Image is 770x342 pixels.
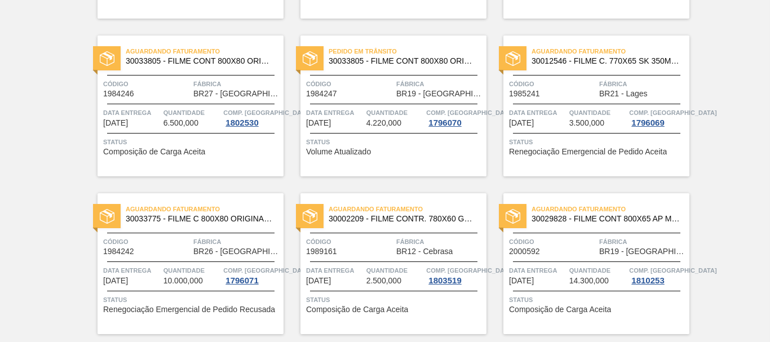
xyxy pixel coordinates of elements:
span: Quantidade [366,107,424,118]
span: Código [509,236,596,247]
img: status [100,51,114,66]
div: 1802530 [223,118,260,127]
span: Código [306,236,393,247]
a: statusAguardando Faturamento30029828 - FILME CONT 800X65 AP MP 473 C12 429Código2000592FábricaBR1... [486,193,689,334]
span: Data entrega [509,107,567,118]
span: Quantidade [163,107,221,118]
span: Comp. Carga [426,107,514,118]
span: BR12 - Cebrasa [396,247,453,256]
span: 11/08/2025 [103,119,128,127]
img: status [506,209,520,224]
a: statusAguardando Faturamento30033775 - FILME C 800X80 ORIGINAL MP 269MLCódigo1984242FábricaBR26 -... [81,193,284,334]
span: 18/08/2025 [306,119,331,127]
a: Comp. [GEOGRAPHIC_DATA]1802530 [223,107,281,127]
span: Código [103,78,191,90]
div: 1796069 [629,118,666,127]
span: BR27 - Nova Minas [193,90,281,98]
div: 1803519 [426,276,463,285]
span: 30033805 - FILME CONT 800X80 ORIG 473 MP C12 429 [126,57,275,65]
span: Comp. Carga [223,107,311,118]
span: Volume Atualizado [306,148,371,156]
span: Código [509,78,596,90]
a: statusAguardando Faturamento30033805 - FILME CONT 800X80 ORIG 473 MP C12 429Código1984246FábricaB... [81,35,284,176]
span: 30012546 - FILME C. 770X65 SK 350ML C12 429 [532,57,680,65]
span: Pedido em Trânsito [329,46,486,57]
span: Composição de Carga Aceita [103,148,205,156]
span: BR21 - Lages [599,90,648,98]
img: status [100,209,114,224]
a: statusPedido em Trânsito30033805 - FILME CONT 800X80 ORIG 473 MP C12 429Código1984247FábricaBR19 ... [284,35,486,176]
span: Comp. Carga [223,265,311,276]
span: Status [509,294,687,305]
img: status [303,209,317,224]
span: BR26 - Uberlândia [193,247,281,256]
span: Fábrica [396,236,484,247]
span: Status [103,294,281,305]
span: Fábrica [599,78,687,90]
span: Data entrega [306,107,364,118]
span: Aguardando Faturamento [329,203,486,215]
span: Comp. Carga [629,265,716,276]
span: Status [103,136,281,148]
span: Comp. Carga [426,265,514,276]
span: 1984246 [103,90,134,98]
span: Data entrega [103,265,161,276]
span: Quantidade [569,265,627,276]
a: Comp. [GEOGRAPHIC_DATA]1810253 [629,265,687,285]
a: statusAguardando Faturamento30002209 - FILME CONTR. 780X60 GCA 350ML NIV22Código1989161FábricaBR1... [284,193,486,334]
span: Status [509,136,687,148]
span: 2000592 [509,247,540,256]
span: Quantidade [569,107,627,118]
span: Quantidade [163,265,221,276]
span: 30002209 - FILME CONTR. 780X60 GCA 350ML NIV22 [329,215,477,223]
span: 4.220,000 [366,119,401,127]
div: 1796071 [223,276,260,285]
img: status [506,51,520,66]
span: Fábrica [193,236,281,247]
span: Fábrica [396,78,484,90]
span: Composição de Carga Aceita [509,305,611,314]
span: Composição de Carga Aceita [306,305,408,314]
span: 6.500,000 [163,119,198,127]
span: Data entrega [509,265,567,276]
span: Fábrica [599,236,687,247]
span: BR19 - Nova Rio [599,247,687,256]
span: 2.500,000 [366,277,401,285]
span: Renegociação Emergencial de Pedido Recusada [103,305,275,314]
span: Aguardando Faturamento [532,203,689,215]
a: Comp. [GEOGRAPHIC_DATA]1796069 [629,107,687,127]
span: 1984242 [103,247,134,256]
span: BR19 - Nova Rio [396,90,484,98]
span: 10.000,000 [163,277,203,285]
span: Status [306,294,484,305]
span: Data entrega [306,265,364,276]
span: Comp. Carga [629,107,716,118]
a: Comp. [GEOGRAPHIC_DATA]1796071 [223,265,281,285]
span: Renegociação Emergencial de Pedido Aceita [509,148,667,156]
span: Aguardando Faturamento [126,203,284,215]
span: Aguardando Faturamento [532,46,689,57]
span: 30029828 - FILME CONT 800X65 AP MP 473 C12 429 [532,215,680,223]
span: 18/08/2025 [509,119,534,127]
img: status [303,51,317,66]
span: 19/08/2025 [306,277,331,285]
span: 27/08/2025 [509,277,534,285]
span: Status [306,136,484,148]
span: 1985241 [509,90,540,98]
span: 3.500,000 [569,119,604,127]
div: 1796070 [426,118,463,127]
span: Data entrega [103,107,161,118]
span: 1984247 [306,90,337,98]
span: 14.300,000 [569,277,609,285]
span: Código [306,78,393,90]
span: Aguardando Faturamento [126,46,284,57]
a: Comp. [GEOGRAPHIC_DATA]1796070 [426,107,484,127]
span: Fábrica [193,78,281,90]
span: 30033805 - FILME CONT 800X80 ORIG 473 MP C12 429 [329,57,477,65]
div: 1810253 [629,276,666,285]
span: Código [103,236,191,247]
span: 18/08/2025 [103,277,128,285]
a: Comp. [GEOGRAPHIC_DATA]1803519 [426,265,484,285]
span: Quantidade [366,265,424,276]
span: 1989161 [306,247,337,256]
